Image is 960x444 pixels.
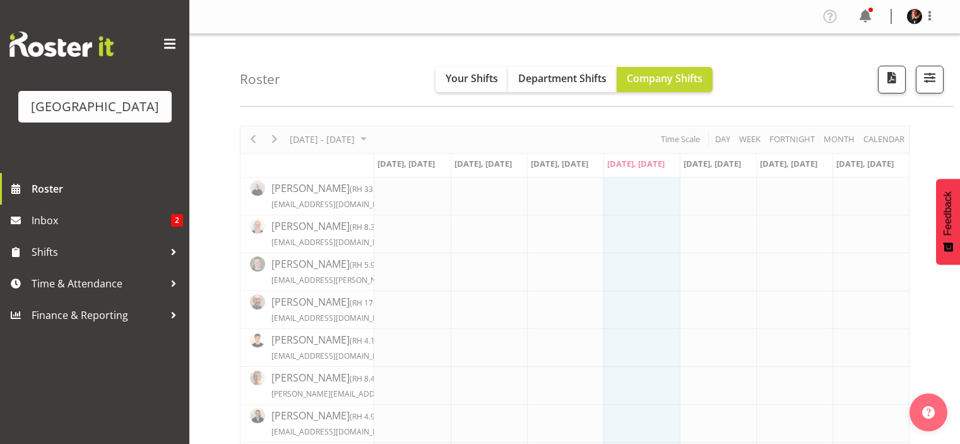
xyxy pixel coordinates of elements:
span: Department Shifts [518,71,607,85]
span: Company Shifts [627,71,702,85]
button: Your Shifts [436,67,508,92]
h4: Roster [240,72,280,87]
button: Feedback - Show survey [936,179,960,265]
span: Time & Attendance [32,274,164,293]
button: Company Shifts [617,67,713,92]
img: help-xxl-2.png [922,406,935,419]
img: Rosterit website logo [9,32,114,57]
div: [GEOGRAPHIC_DATA] [31,97,159,116]
button: Department Shifts [508,67,617,92]
span: 2 [171,214,183,227]
button: Download a PDF of the roster according to the set date range. [878,66,906,93]
span: Feedback [942,191,954,236]
span: Inbox [32,211,171,230]
span: Your Shifts [446,71,498,85]
button: Filter Shifts [916,66,944,93]
span: Roster [32,179,183,198]
span: Finance & Reporting [32,306,164,325]
img: michelle-englehardt77a61dd232cbae36c93d4705c8cf7ee3.png [907,9,922,24]
span: Shifts [32,243,164,261]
